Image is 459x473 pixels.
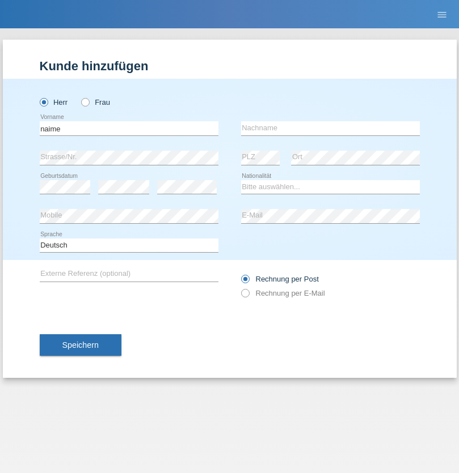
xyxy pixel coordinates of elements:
[81,98,89,105] input: Frau
[40,59,420,73] h1: Kunde hinzufügen
[436,9,448,20] i: menu
[40,98,47,105] input: Herr
[62,340,99,350] span: Speichern
[431,11,453,18] a: menu
[241,275,319,283] label: Rechnung per Post
[81,98,110,106] label: Frau
[241,275,249,289] input: Rechnung per Post
[40,334,121,356] button: Speichern
[40,98,68,106] label: Herr
[241,289,325,297] label: Rechnung per E-Mail
[241,289,249,303] input: Rechnung per E-Mail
